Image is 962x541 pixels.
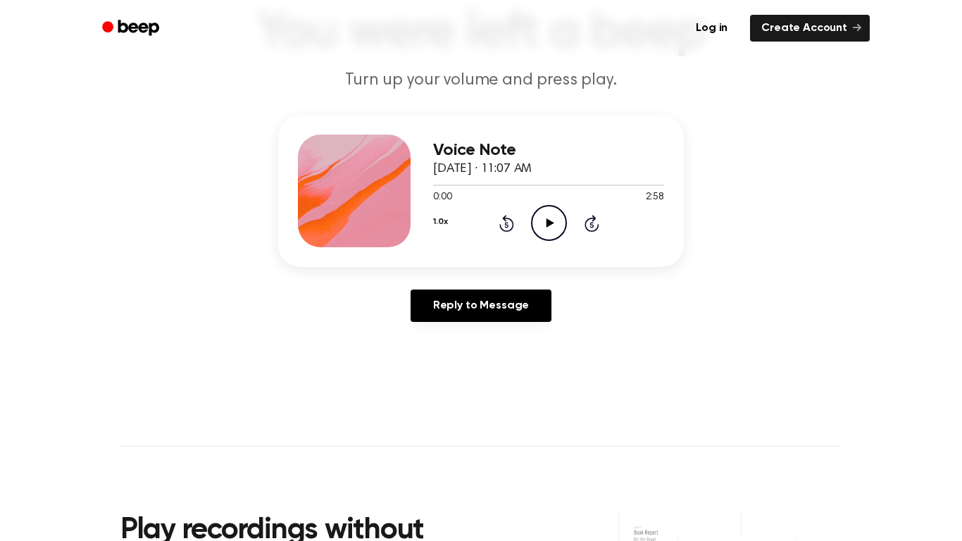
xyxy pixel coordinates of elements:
[92,15,172,42] a: Beep
[750,15,870,42] a: Create Account
[433,163,532,175] span: [DATE] · 11:07 AM
[211,69,751,92] p: Turn up your volume and press play.
[646,190,664,205] span: 2:58
[433,210,447,234] button: 1.0x
[433,190,451,205] span: 0:00
[682,12,742,44] a: Log in
[411,290,551,322] a: Reply to Message
[433,141,664,160] h3: Voice Note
